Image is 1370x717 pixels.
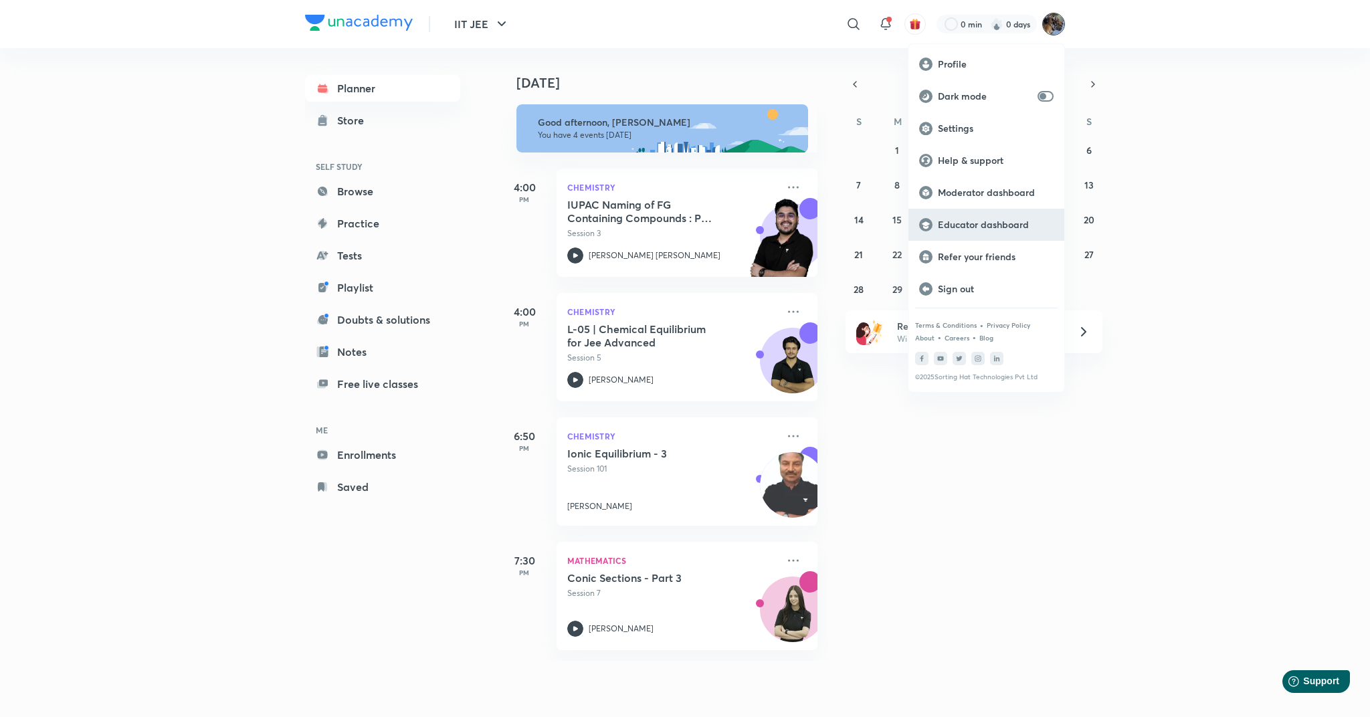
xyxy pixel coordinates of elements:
a: Blog [979,334,993,342]
div: • [937,331,942,343]
a: Terms & Conditions [915,321,977,329]
p: Moderator dashboard [938,187,1054,199]
a: Help & support [908,144,1064,177]
p: Dark mode [938,90,1032,102]
p: © 2025 Sorting Hat Technologies Pvt Ltd [915,373,1058,381]
a: Privacy Policy [987,321,1030,329]
a: Careers [945,334,969,342]
a: Educator dashboard [908,209,1064,241]
a: About [915,334,935,342]
div: • [979,319,984,331]
p: Help & support [938,155,1054,167]
p: Settings [938,122,1054,134]
p: Educator dashboard [938,219,1054,231]
div: • [972,331,977,343]
a: Settings [908,112,1064,144]
iframe: Help widget launcher [1251,665,1355,702]
p: Sign out [938,283,1054,295]
p: Refer your friends [938,251,1054,263]
a: Profile [908,48,1064,80]
p: Profile [938,58,1054,70]
a: Moderator dashboard [908,177,1064,209]
a: Refer your friends [908,241,1064,273]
